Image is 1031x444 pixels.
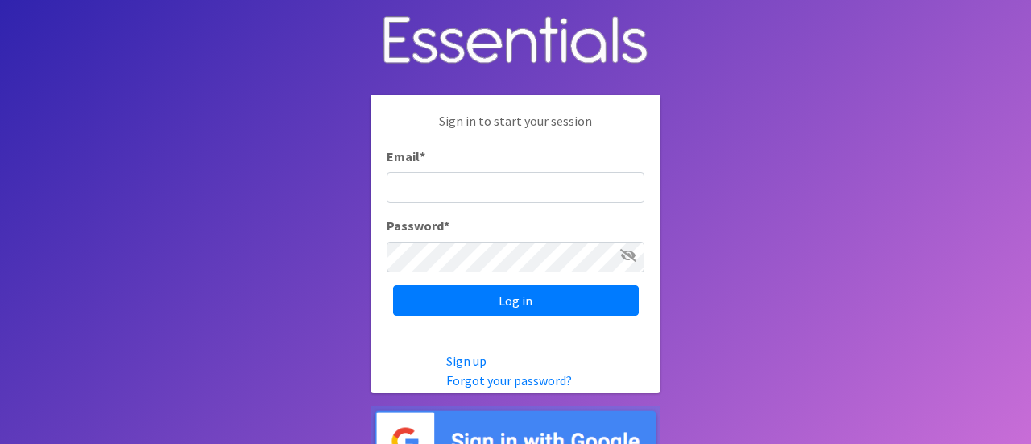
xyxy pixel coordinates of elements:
abbr: required [444,218,449,234]
label: Email [387,147,425,166]
input: Log in [393,285,639,316]
a: Sign up [446,353,487,369]
label: Password [387,216,449,235]
a: Forgot your password? [446,372,572,388]
abbr: required [420,148,425,164]
p: Sign in to start your session [387,111,644,147]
